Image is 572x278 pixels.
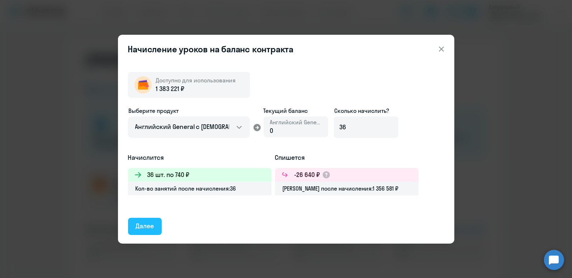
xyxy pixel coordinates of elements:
[270,118,322,126] span: Английский General
[128,218,162,235] button: Далее
[118,43,454,55] header: Начисление уроков на баланс контракта
[270,126,274,135] span: 0
[136,221,154,231] div: Далее
[128,153,271,162] h5: Начислится
[129,107,179,114] span: Выберите продукт
[128,182,271,195] div: Кол-во занятий после начисления: 36
[335,107,389,114] span: Сколько начислить?
[275,182,419,195] div: [PERSON_NAME] после начисления: 1 356 581 ₽
[134,76,152,94] img: wallet-circle.png
[275,153,419,162] h5: Спишется
[294,170,320,179] h3: -26 640 ₽
[156,84,184,94] span: 1 383 221 ₽
[264,106,328,115] span: Текущий баланс
[147,170,189,179] h3: 36 шт. по 740 ₽
[156,77,236,84] span: Доступно для использования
